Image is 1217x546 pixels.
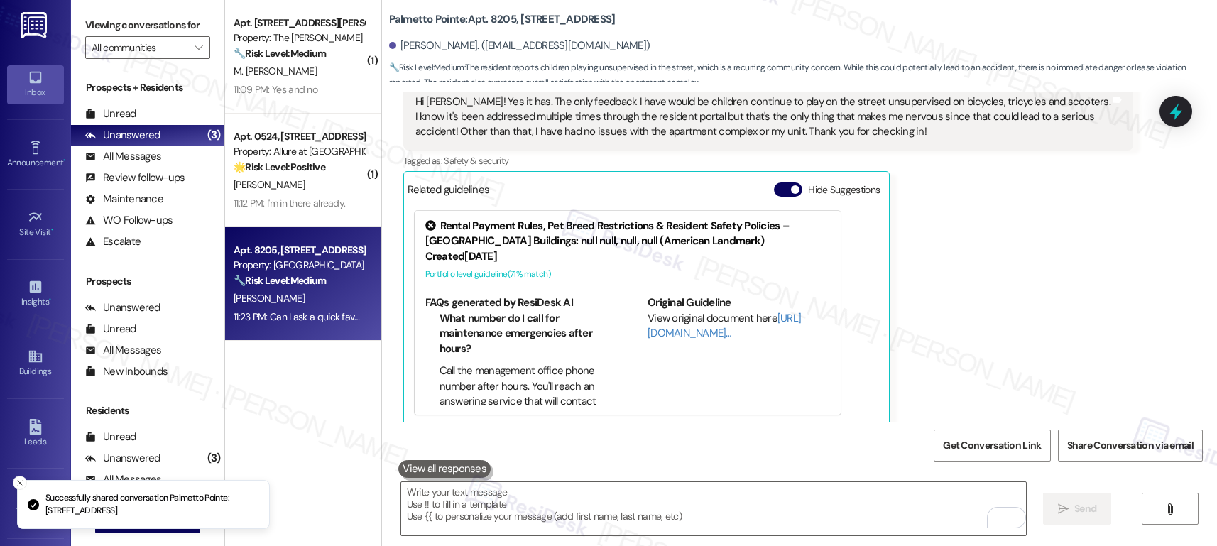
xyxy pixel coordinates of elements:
strong: 🔧 Risk Level: Medium [389,62,464,73]
div: (3) [204,124,224,146]
div: Residents [71,403,224,418]
div: Escalate [85,234,141,249]
li: What number do I call for maintenance emergencies after hours? [440,311,608,356]
div: Tagged as: [403,151,1134,171]
a: [URL][DOMAIN_NAME]… [648,311,801,340]
strong: 🌟 Risk Level: Positive [234,160,325,173]
div: Property: Allure at [GEOGRAPHIC_DATA] [234,144,365,159]
div: WO Follow-ups [85,213,173,228]
button: Close toast [13,476,27,490]
div: View original document here [648,311,830,342]
span: : The resident reports children playing unsupervised in the street, which is a recurring communit... [389,60,1217,91]
div: Apt. 0524, [STREET_ADDRESS][PERSON_NAME] [234,129,365,144]
div: Related guidelines [408,182,490,203]
strong: 🔧 Risk Level: Medium [234,274,326,287]
div: Property: [GEOGRAPHIC_DATA] [234,258,365,273]
span: Share Conversation via email [1067,438,1194,453]
span: Send [1074,501,1096,516]
b: Original Guideline [648,295,731,310]
img: ResiDesk Logo [21,12,50,38]
span: • [49,295,51,305]
div: Unread [85,107,136,121]
li: Call the management office phone number after hours. You'll reach an answering service that will ... [440,364,608,425]
div: Unread [85,322,136,337]
div: 11:09 PM: Yes and no [234,83,317,96]
input: All communities [92,36,187,59]
div: New Inbounds [85,364,168,379]
div: Property: The [PERSON_NAME] [234,31,365,45]
div: Prospects [71,274,224,289]
div: Prospects + Residents [71,80,224,95]
i:  [1058,503,1069,515]
i:  [1164,503,1175,515]
label: Viewing conversations for [85,14,210,36]
div: Hi [PERSON_NAME]! Yes it has. The only feedback I have would be children continue to play on the ... [415,94,1111,140]
div: [PERSON_NAME]. ([EMAIL_ADDRESS][DOMAIN_NAME]) [389,38,650,53]
div: 11:12 PM: I'm in there already. [234,197,345,209]
span: Get Conversation Link [943,438,1041,453]
p: Successfully shared conversation Palmetto Pointe: [STREET_ADDRESS] [45,492,258,517]
div: Unanswered [85,451,160,466]
textarea: To enrich screen reader interactions, please activate Accessibility in Grammarly extension settings [401,482,1026,535]
span: Safety & security [444,155,508,167]
b: Palmetto Pointe: Apt. 8205, [STREET_ADDRESS] [389,12,616,27]
div: Review follow-ups [85,170,185,185]
div: Maintenance [85,192,163,207]
span: [PERSON_NAME] [234,178,305,191]
div: Portfolio level guideline ( 71 % match) [425,267,830,282]
div: Unread [85,430,136,444]
span: • [51,225,53,235]
div: All Messages [85,149,161,164]
label: Hide Suggestions [808,182,880,197]
i:  [195,42,202,53]
strong: 🔧 Risk Level: Medium [234,47,326,60]
div: Unanswered [85,128,160,143]
b: FAQs generated by ResiDesk AI [425,295,573,310]
div: 11:23 PM: Can I ask a quick favor? If you have a moment, would you mind leaving us a Google revie... [234,310,1106,323]
div: All Messages [85,343,161,358]
div: Created [DATE] [425,249,830,264]
div: Rental Payment Rules, Pet Breed Restrictions & Resident Safety Policies – [GEOGRAPHIC_DATA] Build... [425,219,830,249]
span: M. [PERSON_NAME] [234,65,317,77]
div: Apt. 8205, [STREET_ADDRESS] [234,243,365,258]
span: • [63,155,65,165]
div: Unanswered [85,300,160,315]
span: [PERSON_NAME] [234,292,305,305]
div: Apt. [STREET_ADDRESS][PERSON_NAME] [234,16,365,31]
div: (3) [204,447,224,469]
